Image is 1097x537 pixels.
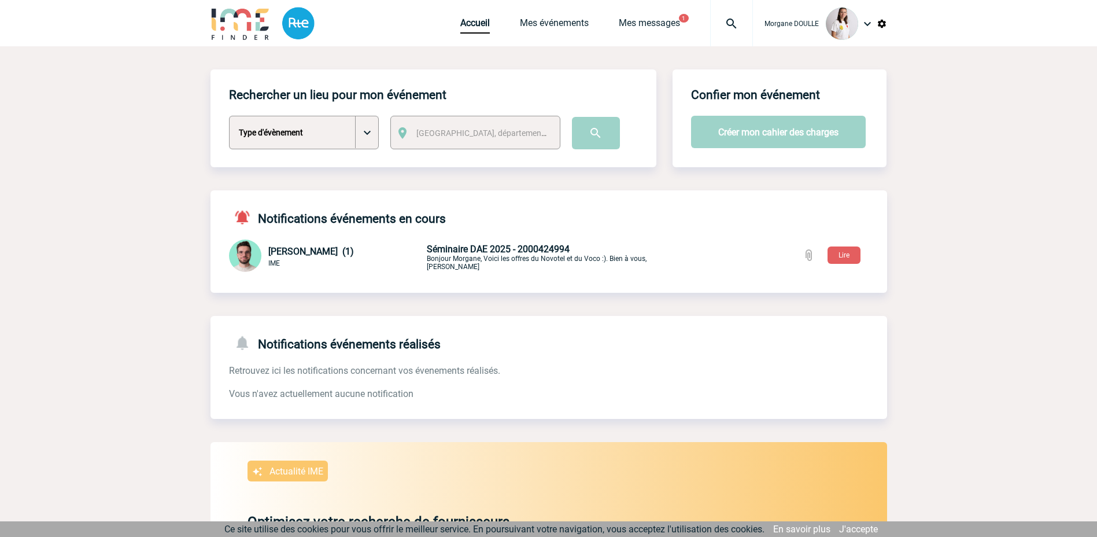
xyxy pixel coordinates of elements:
img: notifications-active-24-px-r.png [234,209,258,226]
a: Mes événements [520,17,589,34]
a: En savoir plus [773,524,830,535]
span: Vous n'avez actuellement aucune notification [229,388,413,399]
img: notifications-24-px-g.png [234,334,258,351]
a: [PERSON_NAME] (1) IME Séminaire DAE 2025 - 2000424994Bonjour Morgane, Voici les offres du Novotel... [229,251,699,262]
button: Créer mon cahier des charges [691,116,866,148]
p: Bonjour Morgane, Voici les offres du Novotel et du Voco :). Bien à vous, [PERSON_NAME] [427,244,699,271]
h4: Rechercher un lieu pour mon événement [229,88,446,102]
a: Mes messages [619,17,680,34]
h4: Notifications événements réalisés [229,334,441,351]
img: 130205-0.jpg [826,8,858,40]
a: Lire [818,249,870,260]
span: Séminaire DAE 2025 - 2000424994 [427,244,570,255]
img: IME-Finder [210,7,271,40]
div: Conversation privée : Client - Agence [229,240,424,274]
img: 121547-2.png [229,240,261,272]
button: 1 [679,14,689,23]
span: Ce site utilise des cookies pour vous offrir le meilleur service. En poursuivant votre navigation... [224,524,764,535]
a: Accueil [460,17,490,34]
h4: Confier mon événement [691,88,820,102]
a: J'accepte [839,524,878,535]
span: IME [268,259,280,267]
span: Morgane DOULLE [764,20,819,28]
h4: Notifications événements en cours [229,209,446,226]
span: [PERSON_NAME] (1) [268,246,354,257]
button: Lire [828,247,860,264]
span: [GEOGRAPHIC_DATA], département, région... [416,128,577,138]
span: Retrouvez ici les notifications concernant vos évenements réalisés. [229,365,500,376]
input: Submit [572,117,620,149]
p: Actualité IME [269,466,323,477]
